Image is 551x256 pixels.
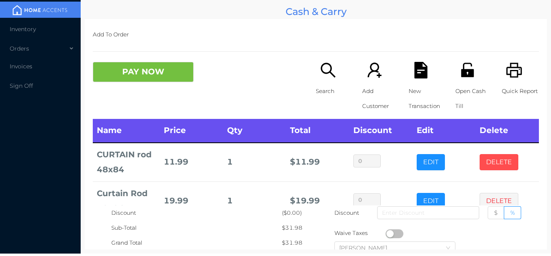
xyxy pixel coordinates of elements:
th: Delete [476,119,539,142]
input: Enter Discount [377,206,479,219]
span: Sign Off [10,82,33,89]
img: mainBanner [10,4,70,16]
td: 11.99 [160,143,223,182]
button: DELETE [480,193,518,209]
span: % [510,209,515,216]
i: icon: search [320,62,336,78]
div: $31.98 [282,220,316,235]
button: EDIT [417,193,445,209]
p: Quick Report [502,84,539,99]
td: 19.99 [160,182,223,220]
div: ($0.00) [282,205,316,220]
i: icon: down [446,245,451,251]
th: Total [286,119,349,142]
p: New Transaction [409,84,446,114]
div: 1 [227,154,282,169]
span: Inventory [10,25,36,33]
th: Name [93,119,160,142]
p: Search [316,84,353,99]
p: Add Customer [362,84,399,114]
i: icon: file-text [413,62,429,78]
td: $ 11.99 [286,143,349,182]
th: Edit [413,119,476,142]
button: EDIT [417,154,445,170]
th: Discount [349,119,413,142]
td: Curtain Rod 48x86 [93,182,160,220]
div: Cash & Carry [85,4,547,19]
div: Grand Total [111,235,282,250]
span: $ [494,209,498,216]
div: 1 [227,193,282,208]
td: $ 19.99 [286,182,349,220]
i: icon: user-add [366,62,383,78]
div: Waive Taxes [334,226,386,241]
i: icon: printer [506,62,522,78]
div: $31.98 [282,235,316,250]
p: Discount [334,205,351,220]
div: Daljeet [339,242,395,254]
p: Add To Order [93,27,539,42]
div: Sub-Total [111,220,282,235]
p: Open Cash Till [455,84,493,114]
td: CURTAIN rod 48x84 [93,143,160,182]
th: Qty [223,119,286,142]
span: Invoices [10,63,32,70]
th: Price [160,119,223,142]
button: PAY NOW [93,62,194,82]
div: Discount [111,205,282,220]
button: DELETE [480,154,518,170]
i: icon: unlock [459,62,476,78]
